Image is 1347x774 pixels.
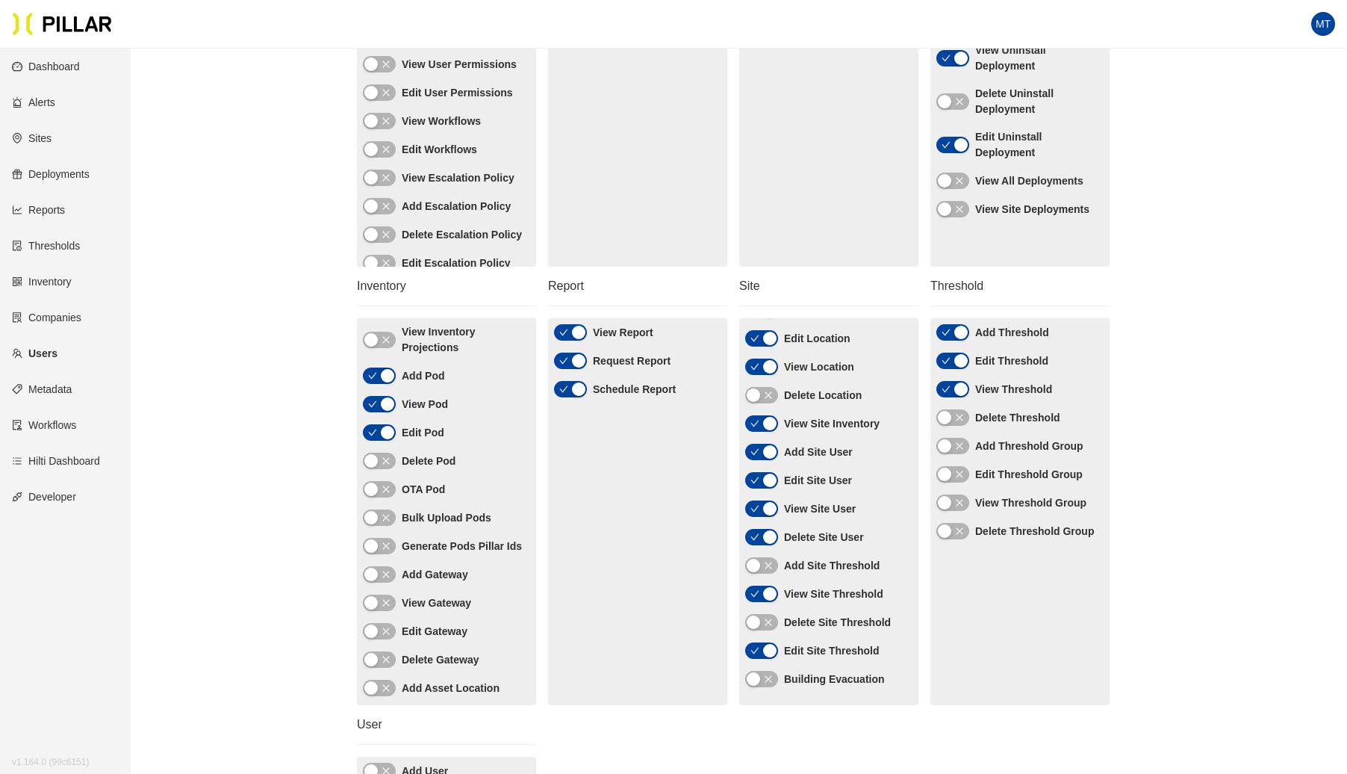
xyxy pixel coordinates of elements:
h4: Threshold [930,279,1110,294]
label: Add Threshold Group [975,439,1083,454]
a: teamUsers [12,347,57,359]
span: check [559,356,568,365]
span: check [942,140,951,149]
label: Delete Threshold Group [975,524,1094,539]
span: check [750,419,759,428]
span: check [750,504,759,513]
span: close [382,627,391,636]
span: check [559,385,568,394]
span: close [955,205,964,214]
span: check [942,385,951,394]
h4: Inventory [357,279,536,294]
label: View Escalation Policy [402,170,514,186]
span: check [942,356,951,365]
img: Pillar Technologies [12,12,112,36]
a: alertAlerts [12,96,55,108]
label: Add Escalation Policy [402,199,511,214]
span: check [942,328,951,337]
label: Delete Uninstall Deployment [975,86,1104,117]
span: close [382,88,391,97]
label: Add Gateway [402,567,468,583]
span: close [955,413,964,422]
span: close [382,230,391,239]
label: Add Asset Location [402,681,500,696]
label: Delete Site Threshold [784,615,891,631]
label: Schedule Report [593,382,676,397]
label: OTA Pod [402,482,445,498]
span: check [368,400,377,409]
label: Edit Uninstall Deployment [975,129,1104,161]
span: close [955,442,964,451]
span: check [750,533,759,542]
a: line-chartReports [12,204,65,216]
label: View Workflows [402,114,481,129]
a: dashboardDashboard [12,61,80,72]
span: close [382,335,391,344]
span: close [382,258,391,267]
label: View Report [593,325,653,341]
span: close [382,684,391,693]
h4: User [357,717,536,732]
span: close [382,655,391,664]
label: Building Evacuation [784,672,885,687]
span: close [764,675,773,684]
h4: Report [548,279,727,294]
a: exceptionThresholds [12,240,80,252]
span: close [382,513,391,522]
span: close [382,117,391,126]
span: close [382,202,391,211]
span: check [942,54,951,63]
label: Request Report [593,353,671,369]
span: close [382,485,391,494]
a: giftDeployments [12,168,90,180]
label: Add Site User [784,445,853,460]
span: close [382,60,391,69]
label: Delete Escalation Policy [402,227,522,243]
label: Edit Pod [402,425,444,441]
label: Add Site Threshold [784,558,880,574]
span: check [750,589,759,598]
label: Edit Workflows [402,142,477,158]
span: check [750,334,759,343]
label: Edit Site Threshold [784,643,880,659]
a: auditWorkflows [12,419,76,431]
span: close [382,456,391,465]
label: View Inventory Projections [402,324,530,356]
label: Edit Gateway [402,624,467,640]
label: View Uninstall Deployment [975,43,1104,74]
span: close [955,470,964,479]
span: check [368,428,377,437]
label: View Site User [784,501,856,517]
label: View Location [784,359,854,375]
a: apiDeveloper [12,491,76,503]
span: close [955,97,964,106]
a: barsHilti Dashboard [12,455,100,467]
label: Add Pod [402,368,445,384]
label: Delete Gateway [402,652,479,668]
span: close [764,391,773,400]
label: View Threshold [975,382,1052,397]
label: Edit Location [784,331,850,347]
a: qrcodeInventory [12,276,72,288]
label: Edit User Permissions [402,85,513,101]
span: close [382,542,391,551]
label: Delete Location [784,388,862,403]
label: View User Permissions [402,57,517,72]
label: Generate Pods Pillar Ids [402,539,522,554]
span: close [955,527,964,536]
span: close [382,145,391,154]
label: View Pod [402,397,448,412]
span: check [750,448,759,456]
span: MT [1316,12,1331,36]
label: Delete Pod [402,453,455,469]
span: close [382,173,391,182]
label: View Site Deployments [975,202,1089,217]
label: Delete Threshold [975,410,1060,426]
label: View Gateway [402,595,471,611]
label: View Site Inventory [784,416,880,432]
a: solutionCompanies [12,312,81,323]
span: close [955,176,964,185]
label: Bulk Upload Pods [402,510,491,526]
span: close [764,618,773,627]
label: Edit Site User [784,473,852,489]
